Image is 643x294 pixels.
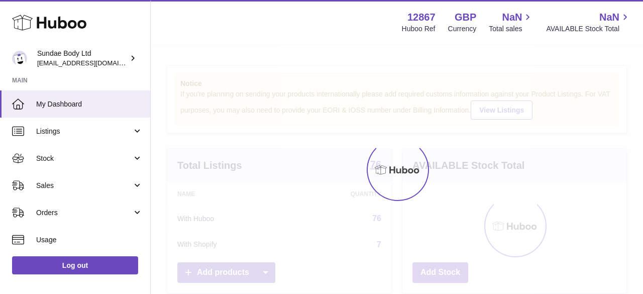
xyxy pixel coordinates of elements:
span: [EMAIL_ADDRESS][DOMAIN_NAME] [37,59,148,67]
img: internalAdmin-12867@internal.huboo.com [12,51,27,66]
div: Currency [448,24,477,34]
span: Listings [36,127,132,136]
a: NaN Total sales [489,11,533,34]
span: Stock [36,154,132,163]
a: Log out [12,256,138,274]
span: Usage [36,235,143,245]
span: NaN [502,11,522,24]
strong: 12867 [407,11,436,24]
span: AVAILABLE Stock Total [546,24,631,34]
div: Huboo Ref [402,24,436,34]
span: My Dashboard [36,100,143,109]
a: NaN AVAILABLE Stock Total [546,11,631,34]
span: Sales [36,181,132,190]
span: Orders [36,208,132,218]
strong: GBP [455,11,476,24]
span: NaN [599,11,619,24]
div: Sundae Body Ltd [37,49,128,68]
span: Total sales [489,24,533,34]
